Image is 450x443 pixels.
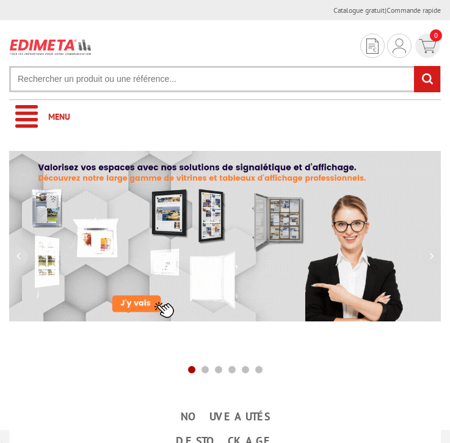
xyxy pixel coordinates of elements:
img: devis rapide [419,39,437,53]
span: 0 [430,29,442,42]
a: Catalogue gratuit [333,5,385,15]
a: Menu [9,100,441,134]
input: rechercher [414,66,440,92]
span: Menu [48,111,70,122]
img: devis rapide [393,38,406,53]
img: devis rapide [366,38,379,54]
img: Présentoir, panneau, stand - Edimeta - PLV, affichage, mobilier bureau, entreprise [9,35,92,59]
div: | [333,5,441,15]
input: Rechercher un produit ou une référence... [9,66,441,92]
a: devis rapide 0 [414,34,441,58]
a: Commande rapide [386,5,441,15]
a: nouveautés [9,406,441,428]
